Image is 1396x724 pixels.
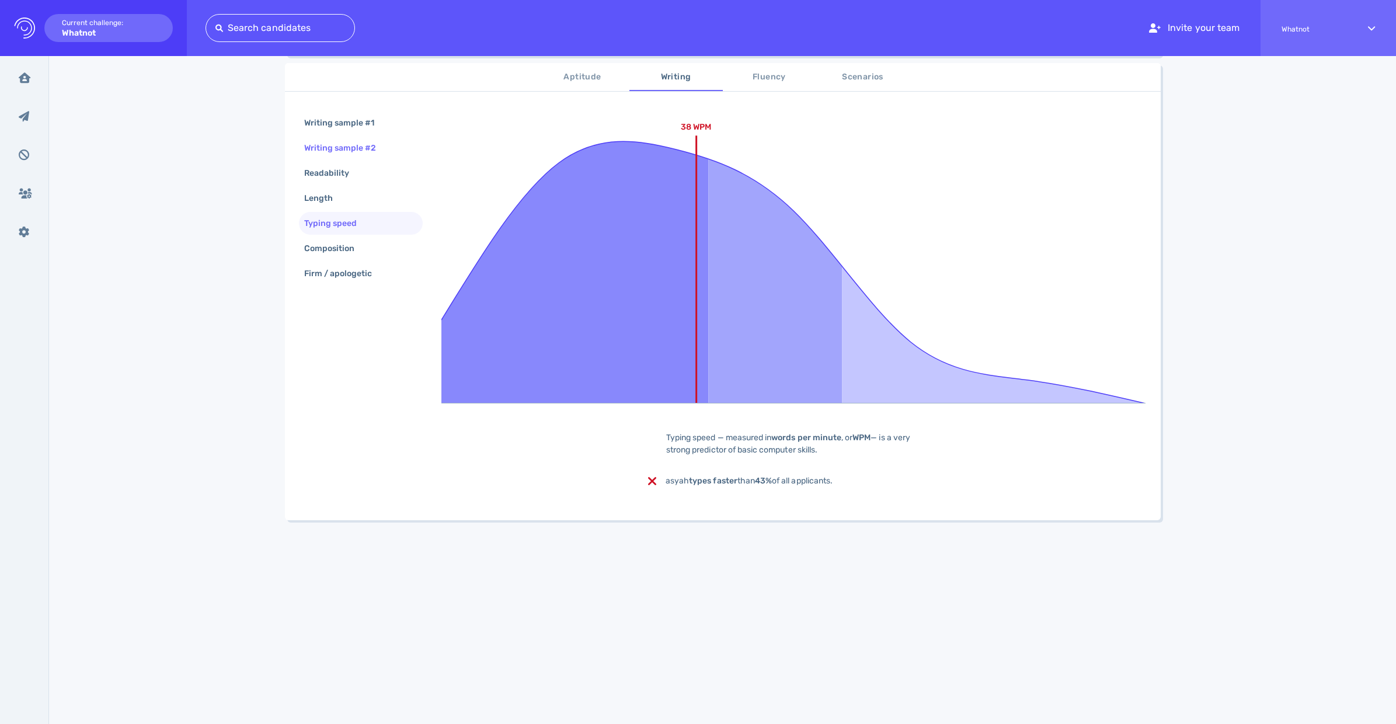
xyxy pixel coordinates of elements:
[302,215,371,232] div: Typing speed
[636,70,716,85] span: Writing
[302,240,369,257] div: Composition
[302,114,389,131] div: Writing sample #1
[852,433,871,443] b: WPM
[302,265,387,282] div: Firm / apologetic
[302,165,364,182] div: Readability
[681,122,711,132] text: 38 WPM
[755,476,772,486] b: 43%
[543,70,622,85] span: Aptitude
[648,431,940,456] div: Typing speed — measured in , or — is a very strong predictor of basic computer skills.
[302,190,347,207] div: Length
[666,476,833,486] span: asyah than of all applicants.
[302,140,391,156] div: Writing sample #2
[689,476,737,486] b: types faster
[771,433,841,443] b: words per minute
[730,70,809,85] span: Fluency
[1282,25,1347,33] span: Whatnot
[823,70,903,85] span: Scenarios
